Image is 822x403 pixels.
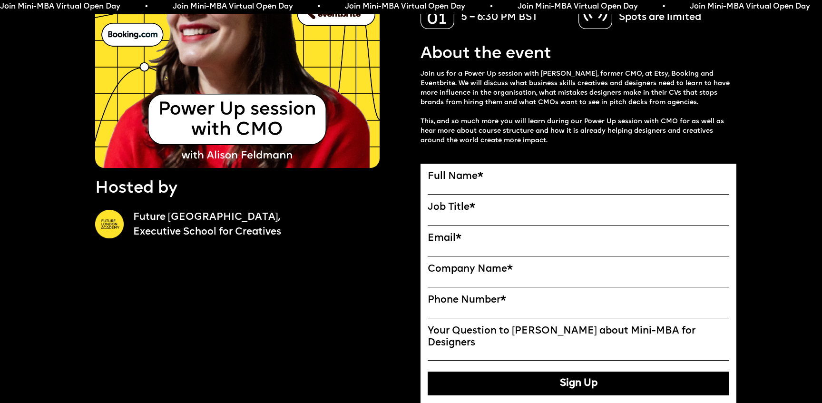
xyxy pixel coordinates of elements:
p: About the event [421,43,551,66]
p: Join us for a Power Up session with [PERSON_NAME], former CMO, at Etsy, Booking and Eventbrite. W... [421,69,736,146]
span: • [144,2,147,11]
label: Job Title [428,202,729,214]
button: Sign Up [428,372,729,395]
p: Hosted by [95,177,177,200]
label: Company Name [428,264,729,275]
span: • [662,2,665,11]
span: • [317,2,320,11]
span: • [489,2,492,11]
label: Email [428,233,729,245]
a: Future [GEOGRAPHIC_DATA],Executive School for Creatives [133,210,411,239]
label: Phone Number [428,295,729,306]
label: Full Name [428,171,729,183]
img: A yellow circle with Future London Academy logo [95,210,124,238]
label: Your Question to [PERSON_NAME] about Mini-MBA for Designers [428,325,729,349]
